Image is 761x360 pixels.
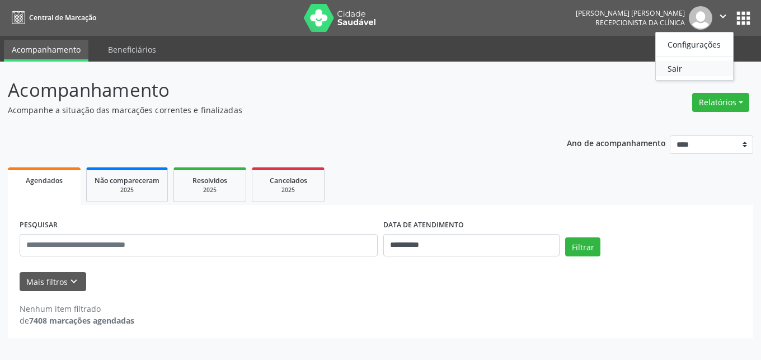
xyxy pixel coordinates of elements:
[182,186,238,194] div: 2025
[655,32,734,81] ul: 
[260,186,316,194] div: 2025
[95,186,159,194] div: 2025
[20,272,86,292] button: Mais filtroskeyboard_arrow_down
[567,135,666,149] p: Ano de acompanhamento
[734,8,753,28] button: apps
[68,275,80,288] i: keyboard_arrow_down
[20,303,134,315] div: Nenhum item filtrado
[595,18,685,27] span: Recepcionista da clínica
[29,13,96,22] span: Central de Marcação
[692,93,749,112] button: Relatórios
[4,40,88,62] a: Acompanhamento
[100,40,164,59] a: Beneficiários
[29,315,134,326] strong: 7408 marcações agendadas
[26,176,63,185] span: Agendados
[20,315,134,326] div: de
[383,217,464,234] label: DATA DE ATENDIMENTO
[8,104,529,116] p: Acompanhe a situação das marcações correntes e finalizadas
[656,60,733,76] a: Sair
[95,176,159,185] span: Não compareceram
[576,8,685,18] div: [PERSON_NAME] [PERSON_NAME]
[192,176,227,185] span: Resolvidos
[20,217,58,234] label: PESQUISAR
[565,237,600,256] button: Filtrar
[689,6,712,30] img: img
[270,176,307,185] span: Cancelados
[717,10,729,22] i: 
[8,8,96,27] a: Central de Marcação
[712,6,734,30] button: 
[8,76,529,104] p: Acompanhamento
[656,36,733,52] a: Configurações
